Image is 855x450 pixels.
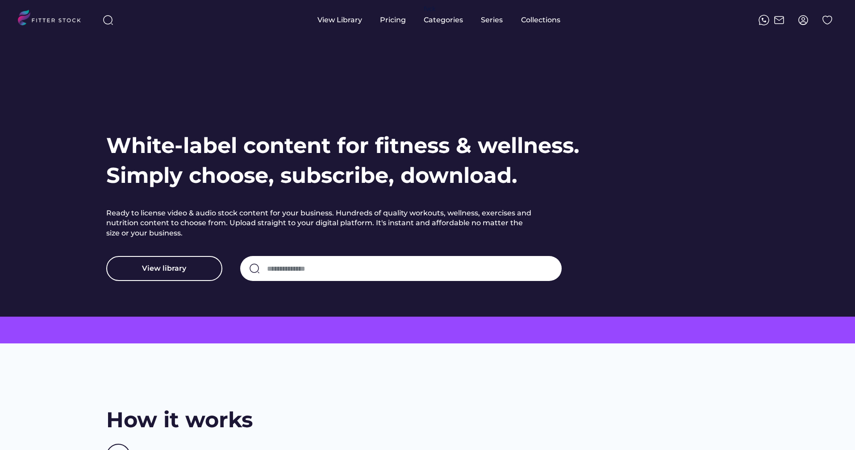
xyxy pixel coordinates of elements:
h2: How it works [106,405,253,435]
img: Group%201000002324%20%282%29.svg [822,15,833,25]
img: search-normal.svg [249,263,260,274]
div: Categories [424,15,463,25]
img: search-normal%203.svg [103,15,113,25]
img: Frame%2051.svg [774,15,784,25]
div: View Library [317,15,362,25]
h2: Ready to license video & audio stock content for your business. Hundreds of quality workouts, wel... [106,208,535,238]
img: meteor-icons_whatsapp%20%281%29.svg [759,15,769,25]
h1: White-label content for fitness & wellness. Simply choose, subscribe, download. [106,131,580,190]
img: profile-circle.svg [798,15,809,25]
div: Pricing [380,15,406,25]
button: View library [106,256,222,281]
div: fvck [424,4,435,13]
div: Collections [521,15,560,25]
img: LOGO.svg [18,10,88,28]
div: Series [481,15,503,25]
